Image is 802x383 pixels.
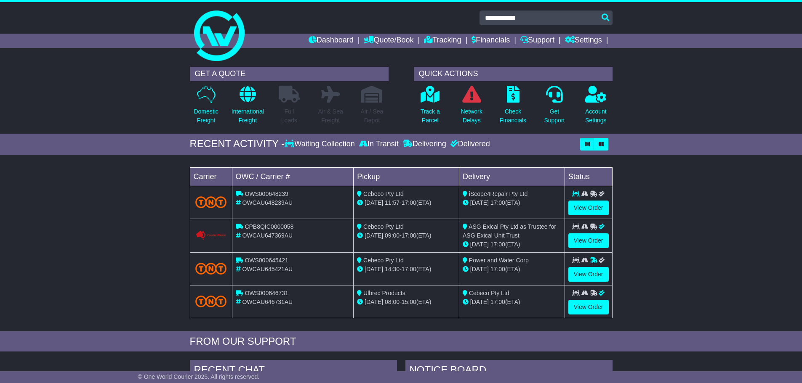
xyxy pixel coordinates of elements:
a: View Order [568,300,609,314]
span: 08:00 [385,298,400,305]
div: QUICK ACTIONS [414,67,613,81]
span: [DATE] [470,298,489,305]
span: 11:57 [385,199,400,206]
a: Financials [472,34,510,48]
span: 15:00 [402,298,416,305]
span: OWS000648239 [245,190,288,197]
td: Pickup [354,167,459,186]
div: - (ETA) [357,298,456,306]
img: GetCarrierServiceLogo [195,230,227,240]
span: Cebeco Pty Ltd [363,190,404,197]
div: NOTICE BOARD [405,360,613,383]
p: Air / Sea Depot [361,107,384,125]
a: Support [520,34,554,48]
a: Tracking [424,34,461,48]
span: ASG Exical Pty Ltd as Trustee for ASG Exical Unit Trust [463,223,556,239]
span: [DATE] [365,266,383,272]
span: [DATE] [470,266,489,272]
span: OWCAU646731AU [242,298,293,305]
span: [DATE] [365,199,383,206]
span: 17:00 [490,241,505,248]
p: Full Loads [279,107,300,125]
a: View Order [568,233,609,248]
span: [DATE] [470,199,489,206]
span: OWS000645421 [245,257,288,264]
img: TNT_Domestic.png [195,196,227,208]
p: Get Support [544,107,565,125]
div: In Transit [357,140,401,149]
span: iScope4Repair Pty Ltd [469,190,528,197]
td: Status [565,167,612,186]
span: [DATE] [365,298,383,305]
span: 17:00 [490,199,505,206]
td: OWC / Carrier # [232,167,354,186]
img: TNT_Domestic.png [195,263,227,274]
p: Account Settings [585,107,607,125]
span: CPB8QIC0000058 [245,223,293,230]
td: Delivery [459,167,565,186]
a: Quote/Book [364,34,413,48]
p: International Freight [232,107,264,125]
a: InternationalFreight [231,85,264,129]
a: Settings [565,34,602,48]
a: Track aParcel [420,85,440,129]
div: FROM OUR SUPPORT [190,335,613,348]
p: Network Delays [461,107,482,125]
a: AccountSettings [585,85,607,129]
span: Power and Water Corp [469,257,529,264]
div: Waiting Collection [285,140,357,149]
a: NetworkDelays [460,85,482,129]
span: 17:00 [402,232,416,239]
div: - (ETA) [357,198,456,207]
a: CheckFinancials [499,85,527,129]
span: Cebeco Pty Ltd [363,223,404,230]
div: (ETA) [463,240,561,249]
div: RECENT CHAT [190,360,397,383]
span: OWCAU648239AU [242,199,293,206]
span: 17:00 [402,266,416,272]
div: Delivered [448,140,490,149]
a: DomesticFreight [193,85,218,129]
p: Domestic Freight [194,107,218,125]
span: 17:00 [490,298,505,305]
span: [DATE] [470,241,489,248]
a: GetSupport [544,85,565,129]
div: GET A QUOTE [190,67,389,81]
a: View Order [568,201,609,215]
a: Dashboard [309,34,354,48]
span: 17:00 [402,199,416,206]
div: - (ETA) [357,231,456,240]
span: OWCAU647369AU [242,232,293,239]
div: RECENT ACTIVITY - [190,138,285,150]
div: (ETA) [463,298,561,306]
a: View Order [568,267,609,282]
span: © One World Courier 2025. All rights reserved. [138,373,260,380]
p: Track a Parcel [421,107,440,125]
div: (ETA) [463,198,561,207]
td: Carrier [190,167,232,186]
div: Delivering [401,140,448,149]
p: Check Financials [500,107,526,125]
div: - (ETA) [357,265,456,274]
span: OWS000646731 [245,290,288,296]
img: TNT_Domestic.png [195,296,227,307]
span: 14:30 [385,266,400,272]
span: 09:00 [385,232,400,239]
span: Cebeco Pty Ltd [469,290,509,296]
div: (ETA) [463,265,561,274]
span: Ulbrec Products [363,290,405,296]
span: [DATE] [365,232,383,239]
p: Air & Sea Freight [318,107,343,125]
span: 17:00 [490,266,505,272]
span: Cebeco Pty Ltd [363,257,404,264]
span: OWCAU645421AU [242,266,293,272]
